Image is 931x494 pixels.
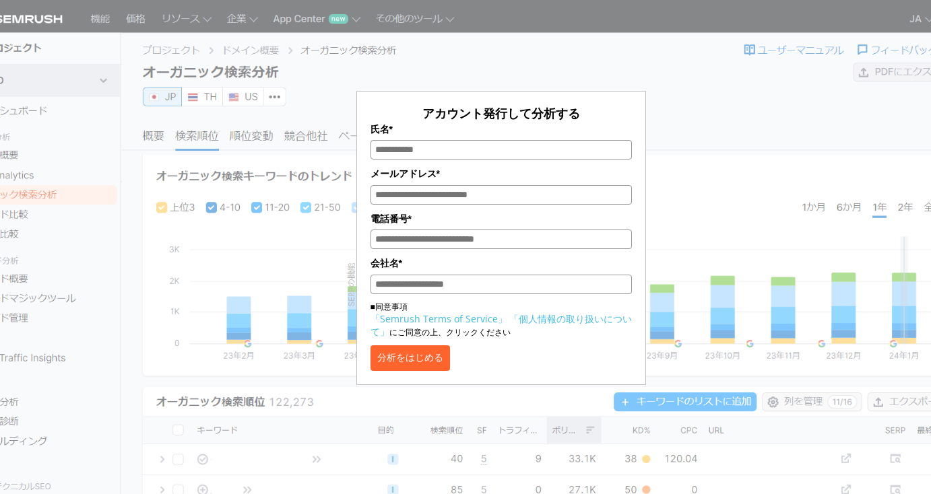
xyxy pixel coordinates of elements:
p: ■同意事項 にご同意の上、クリックください [371,301,632,339]
button: 分析をはじめる [371,345,450,371]
label: メールアドレス* [371,166,632,181]
a: 「Semrush Terms of Service」 [371,312,507,325]
a: 「個人情報の取り扱いについて」 [371,312,632,338]
span: アカウント発行して分析する [422,105,580,121]
label: 電話番号* [371,211,632,226]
